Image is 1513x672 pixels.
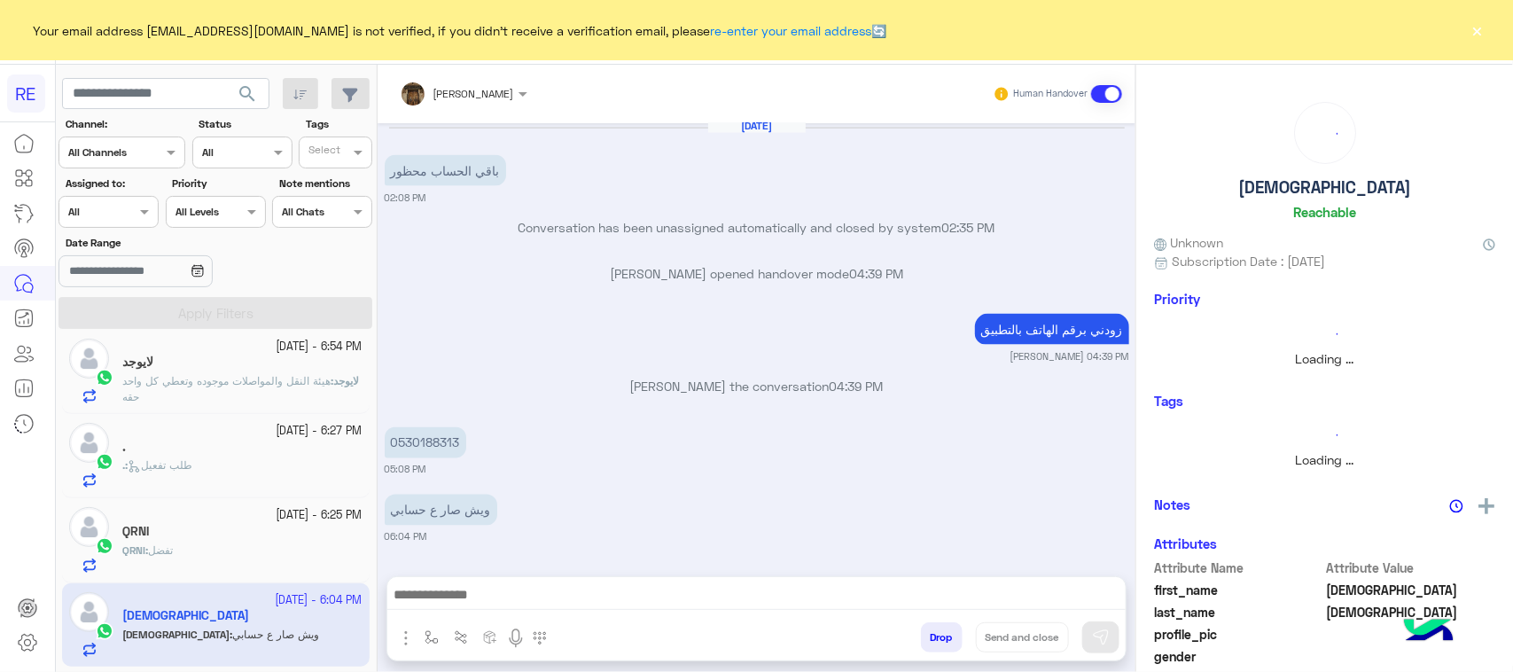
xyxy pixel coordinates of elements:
label: Note mentions [279,176,370,191]
img: WhatsApp [96,369,113,387]
h6: [DATE] [708,120,806,132]
img: send message [1092,629,1110,646]
img: defaultAdmin.png [69,423,109,463]
span: Attribute Value [1327,559,1496,577]
h6: Reachable [1293,204,1356,220]
h5: QRNI [122,524,149,539]
span: 02:35 PM [942,220,995,235]
img: select flow [425,630,439,645]
label: Assigned to: [66,176,157,191]
span: Your email address [EMAIL_ADDRESS][DOMAIN_NAME] is not verified, if you didn't receive a verifica... [34,21,887,40]
small: [DATE] - 6:27 PM [277,423,363,440]
b: : [331,374,359,387]
span: الله [1327,603,1496,621]
span: 04:39 PM [830,379,884,394]
div: loading... [1158,318,1491,349]
span: سبحان [1327,581,1496,599]
span: profile_pic [1154,625,1323,644]
img: WhatsApp [96,453,113,471]
span: طلب تفعيل [128,458,192,472]
span: QRNI [122,543,145,557]
img: hulul-logo.png [1398,601,1460,663]
span: null [1327,647,1496,666]
p: 20/9/2025, 6:04 PM [385,495,497,526]
p: 20/9/2025, 5:08 PM [385,427,466,458]
h6: Attributes [1154,535,1217,551]
h6: Tags [1154,393,1495,409]
p: Conversation has been unassigned automatically and closed by system [385,218,1129,237]
img: create order [483,630,497,645]
span: Loading ... [1296,452,1354,467]
small: 02:08 PM [385,191,426,205]
img: send voice note [505,628,526,649]
label: Status [199,116,290,132]
span: Loading ... [1296,351,1354,366]
img: make a call [533,631,547,645]
span: هيئة النقل والمواصلات موجوده وتعطي كل واحد حقه [122,374,331,403]
div: RE [7,74,45,113]
span: first_name [1154,581,1323,599]
label: Channel: [66,116,183,132]
span: لايوجد [333,374,359,387]
p: 20/9/2025, 2:08 PM [385,155,506,186]
button: × [1469,21,1486,39]
button: Trigger scenario [447,622,476,652]
button: search [226,78,269,116]
img: send attachment [395,628,417,649]
span: . [122,458,125,472]
span: Subscription Date : [DATE] [1172,252,1325,270]
span: [PERSON_NAME] [433,87,514,100]
small: [DATE] - 6:25 PM [277,507,363,524]
img: Trigger scenario [454,630,468,645]
span: search [237,83,258,105]
h5: لايوجد [122,355,153,370]
span: gender [1154,647,1323,666]
span: Unknown [1154,233,1223,252]
img: defaultAdmin.png [69,507,109,547]
small: 06:04 PM [385,530,427,544]
p: [PERSON_NAME] the conversation [385,377,1129,395]
span: last_name [1154,603,1323,621]
h6: Priority [1154,291,1200,307]
img: WhatsApp [96,537,113,555]
div: loading... [1299,107,1351,159]
small: [DATE] - 6:54 PM [277,339,363,356]
div: loading... [1158,419,1491,450]
b: : [122,458,128,472]
button: Drop [921,622,963,652]
h5: [DEMOGRAPHIC_DATA] [1238,177,1411,198]
button: Send and close [976,622,1069,652]
img: notes [1449,499,1463,513]
label: Tags [306,116,370,132]
h5: . [122,440,126,455]
small: Human Handover [1013,87,1088,101]
button: Apply Filters [58,297,372,329]
span: 04:39 PM [849,266,903,281]
small: 05:08 PM [385,463,426,477]
h6: Notes [1154,496,1190,512]
div: Select [306,142,340,162]
a: re-enter your email address [711,23,872,38]
button: select flow [417,622,447,652]
span: تفضل [148,543,173,557]
button: create order [476,622,505,652]
p: [PERSON_NAME] opened handover mode [385,264,1129,283]
b: : [122,543,148,557]
small: [PERSON_NAME] 04:39 PM [1010,349,1129,363]
p: 20/9/2025, 4:39 PM [975,314,1129,345]
img: defaultAdmin.png [69,339,109,379]
img: add [1478,498,1494,514]
label: Priority [172,176,263,191]
label: Date Range [66,235,264,251]
span: Attribute Name [1154,559,1323,577]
